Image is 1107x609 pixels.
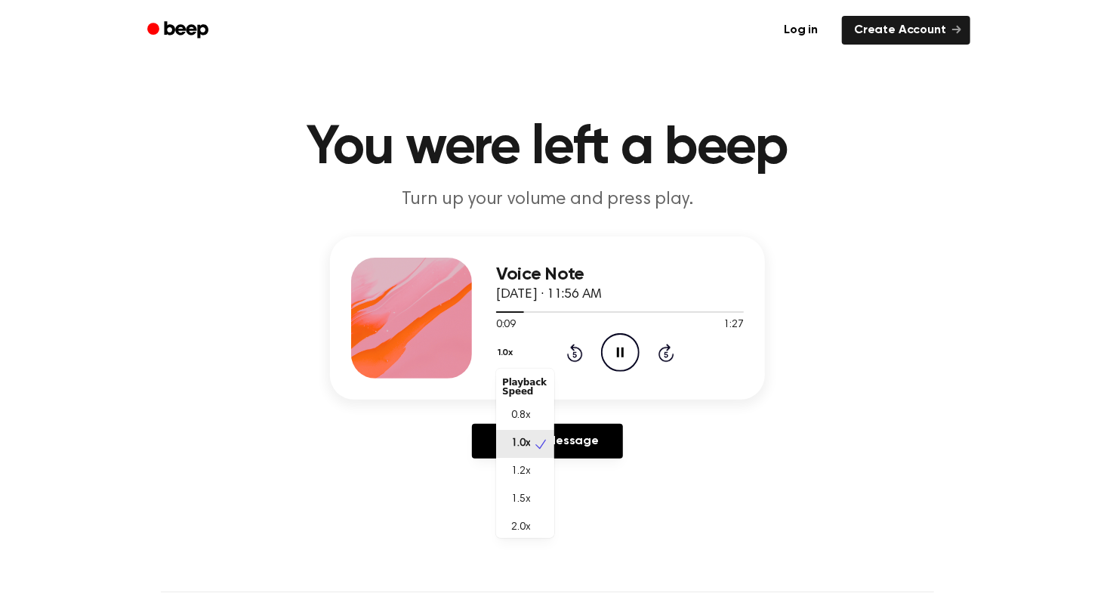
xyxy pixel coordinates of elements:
[511,464,530,480] span: 1.2x
[511,408,530,424] span: 0.8x
[511,492,530,508] span: 1.5x
[496,369,554,538] div: 1.0x
[511,520,530,536] span: 2.0x
[511,436,530,452] span: 1.0x
[496,340,519,366] button: 1.0x
[496,372,554,402] div: Playback Speed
